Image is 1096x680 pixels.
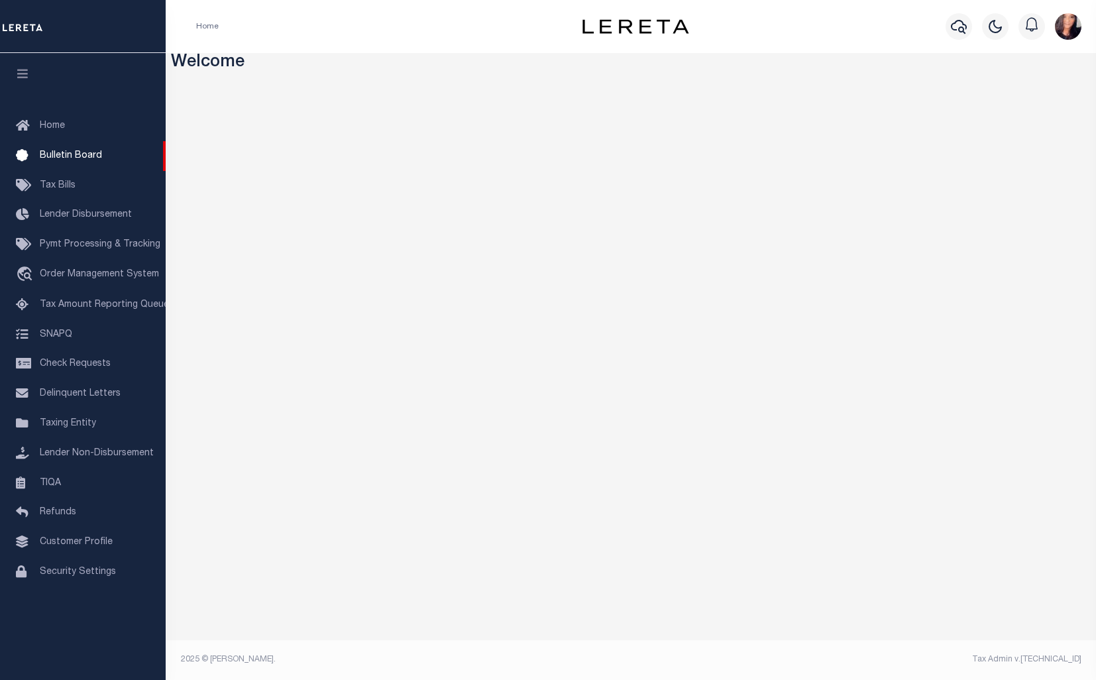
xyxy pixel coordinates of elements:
span: Pymt Processing & Tracking [40,240,160,249]
i: travel_explore [16,266,37,284]
span: Order Management System [40,270,159,279]
span: Home [40,121,65,131]
span: Bulletin Board [40,151,102,160]
span: Refunds [40,508,76,517]
span: Lender Non-Disbursement [40,449,154,458]
div: Tax Admin v.[TECHNICAL_ID] [641,653,1081,665]
span: TIQA [40,478,61,487]
span: Delinquent Letters [40,389,121,398]
li: Home [196,21,219,32]
span: Taxing Entity [40,419,96,428]
span: Lender Disbursement [40,210,132,219]
span: Security Settings [40,567,116,577]
span: SNAPQ [40,329,72,339]
span: Tax Amount Reporting Queue [40,300,169,310]
div: 2025 © [PERSON_NAME]. [171,653,631,665]
span: Check Requests [40,359,111,368]
img: logo-dark.svg [582,19,688,34]
span: Tax Bills [40,181,76,190]
span: Customer Profile [40,538,113,547]
h3: Welcome [171,53,1091,74]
